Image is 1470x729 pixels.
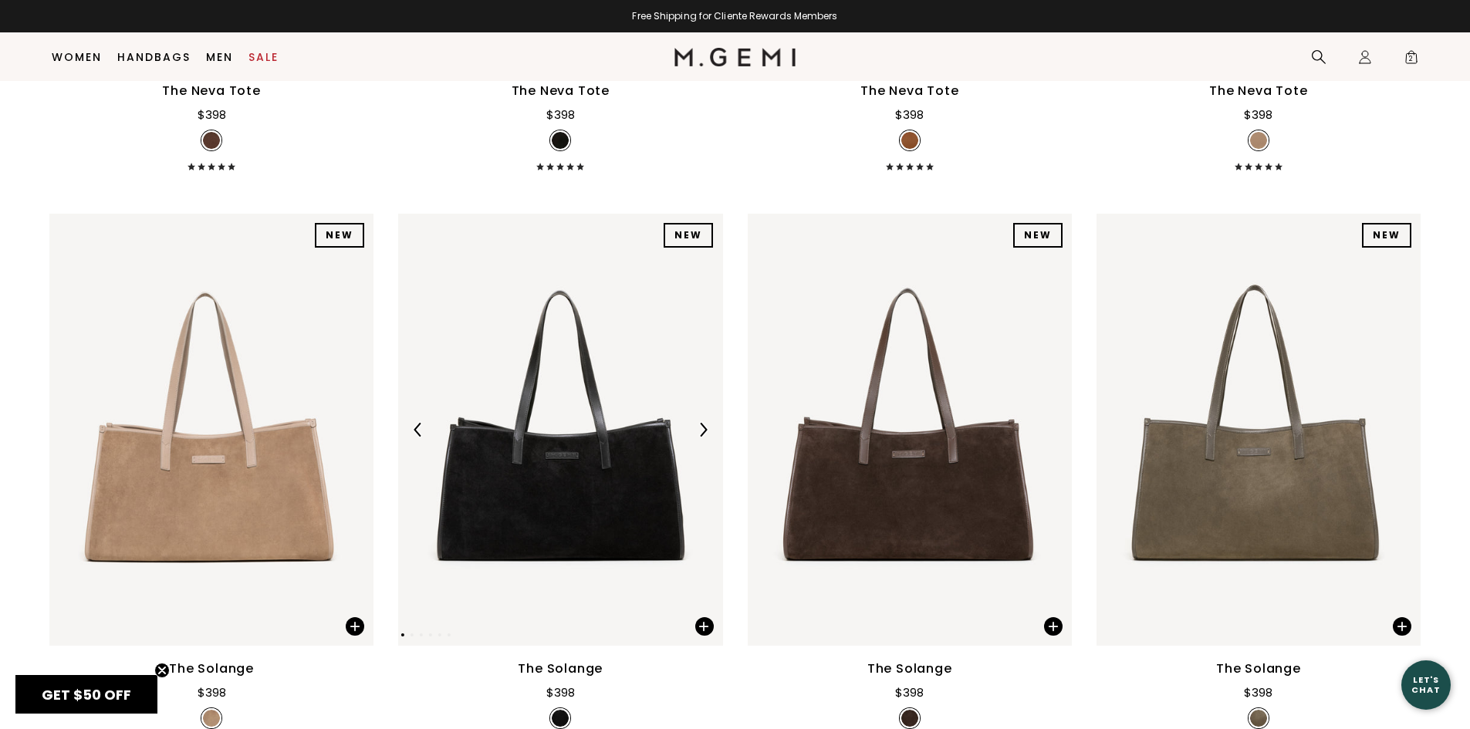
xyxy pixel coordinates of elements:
div: NEW [1362,223,1411,248]
div: $398 [546,683,575,702]
div: The Neva Tote [162,82,260,100]
div: NEW [1013,223,1063,248]
img: M.Gemi [674,48,796,66]
div: The Neva Tote [1209,82,1307,100]
div: $398 [198,106,226,124]
div: $398 [895,683,924,702]
a: Women [52,51,102,63]
img: The Solange [398,214,722,646]
img: Next Arrow [696,423,710,437]
img: The Solange [373,214,698,646]
img: The Solange [49,214,373,646]
a: Men [206,51,233,63]
div: $398 [1244,106,1272,124]
div: Let's Chat [1401,675,1451,694]
img: v_7402832199739_SWATCH_50x.jpg [901,132,918,149]
a: Sale [248,51,279,63]
div: $398 [1244,683,1272,702]
img: v_7402830889019_SWATCH_50x.jpg [203,710,220,727]
div: NEW [315,223,364,248]
div: The Solange [518,660,603,678]
img: The Solange [748,214,1072,646]
img: v_7402830954555_SWATCH_50x.jpg [901,710,918,727]
button: Close teaser [154,663,170,678]
img: v_7402832166971_SWATCH_50x.jpg [552,132,569,149]
img: v_7402832232507_SWATCH_50x.jpg [1250,132,1267,149]
div: $398 [546,106,575,124]
span: GET $50 OFF [42,685,131,704]
img: The Solange [1097,214,1421,646]
img: Previous Arrow [411,423,425,437]
img: The Solange [722,214,1046,646]
div: The Solange [169,660,254,678]
img: v_7402830987323_SWATCH_50x.jpg [1250,710,1267,727]
div: $398 [895,106,924,124]
div: $398 [198,683,226,702]
div: NEW [664,223,713,248]
img: v_7282435555387_SWATCH_50x.jpg [203,132,220,149]
img: v_7402830921787_SWATCH_50x.jpg [552,710,569,727]
img: The Solange [1072,214,1396,646]
span: 2 [1404,52,1419,68]
div: The Solange [867,660,952,678]
div: GET $50 OFFClose teaser [15,675,157,714]
div: The Neva Tote [860,82,958,100]
a: Handbags [117,51,191,63]
div: The Neva Tote [512,82,610,100]
div: The Solange [1216,660,1301,678]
